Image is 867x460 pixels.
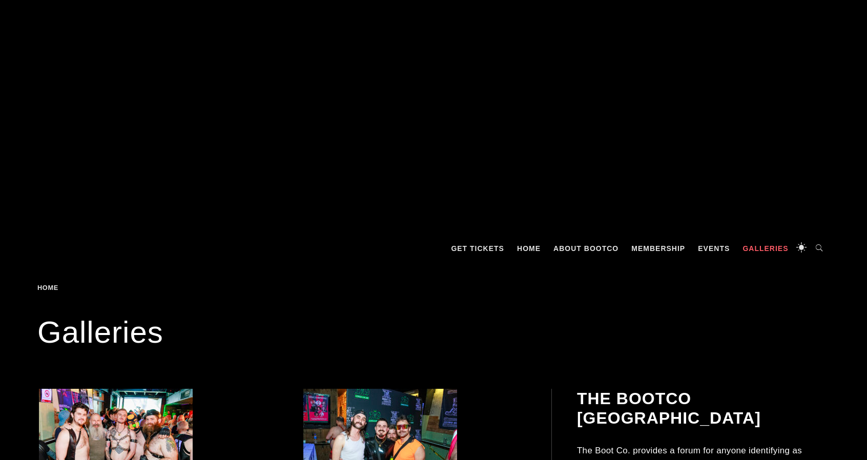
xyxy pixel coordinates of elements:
[512,233,546,264] a: Home
[37,284,62,291] a: Home
[37,284,117,291] div: Breadcrumbs
[548,233,624,264] a: About BootCo
[446,233,509,264] a: GET TICKETS
[37,312,830,353] h1: Galleries
[693,233,735,264] a: Events
[737,233,793,264] a: Galleries
[577,389,828,428] h2: The BootCo [GEOGRAPHIC_DATA]
[626,233,690,264] a: Membership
